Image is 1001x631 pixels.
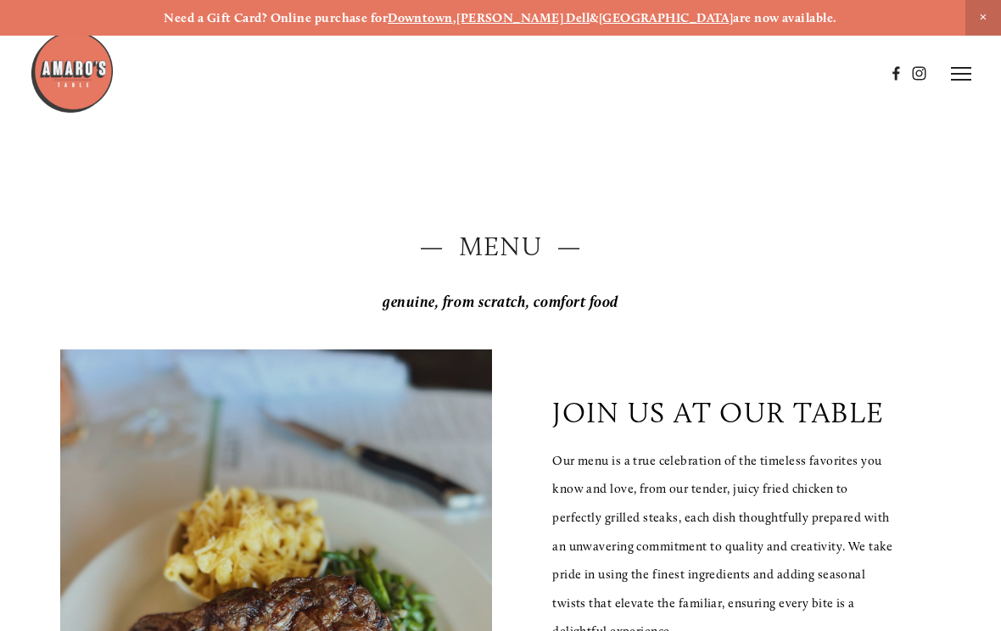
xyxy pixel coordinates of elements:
[733,10,836,25] strong: are now available.
[599,10,734,25] a: [GEOGRAPHIC_DATA]
[552,395,884,430] p: join us at our table
[60,228,941,265] h2: — Menu —
[453,10,456,25] strong: ,
[383,293,618,311] em: genuine, from scratch, comfort food
[30,30,115,114] img: Amaro's Table
[590,10,598,25] strong: &
[456,10,590,25] a: [PERSON_NAME] Dell
[164,10,388,25] strong: Need a Gift Card? Online purchase for
[388,10,453,25] a: Downtown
